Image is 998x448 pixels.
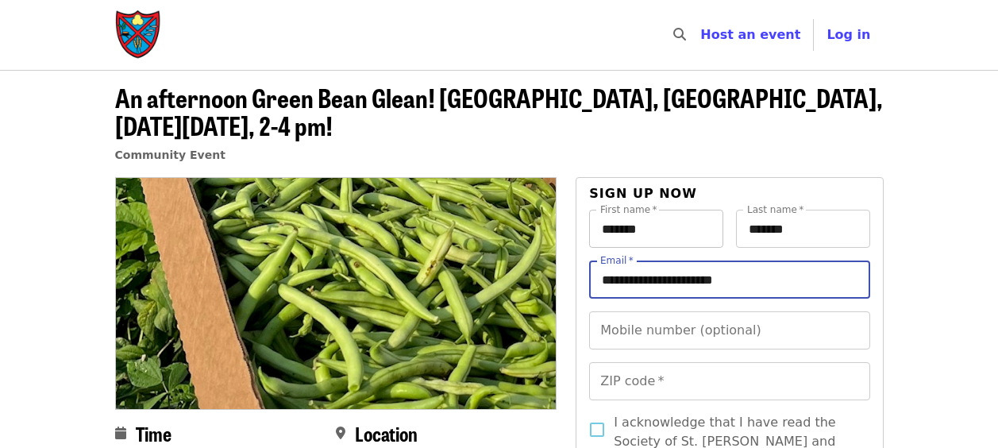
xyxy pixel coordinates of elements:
label: First name [600,205,657,214]
input: Email [589,261,869,299]
img: An afternoon Green Bean Glean! Cedar Grove, NC, this Wednesday 10/8, 2-4 pm! organized by Society... [116,178,557,408]
a: Host an event [700,27,800,42]
button: Log in [814,19,883,51]
input: ZIP code [589,362,869,400]
a: Community Event [115,149,225,161]
input: First name [589,210,723,248]
span: An afternoon Green Bean Glean! [GEOGRAPHIC_DATA], [GEOGRAPHIC_DATA], [DATE][DATE], 2-4 pm! [115,79,883,144]
label: Last name [747,205,803,214]
input: Mobile number (optional) [589,311,869,350]
span: Sign up now [589,186,697,201]
label: Email [600,256,634,265]
img: Society of St. Andrew - Home [115,10,163,60]
input: Last name [736,210,870,248]
span: Log in [827,27,870,42]
i: search icon [673,27,686,42]
span: Location [355,419,418,447]
i: calendar icon [115,426,126,441]
input: Search [696,16,708,54]
i: map-marker-alt icon [336,426,345,441]
span: Time [136,419,171,447]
